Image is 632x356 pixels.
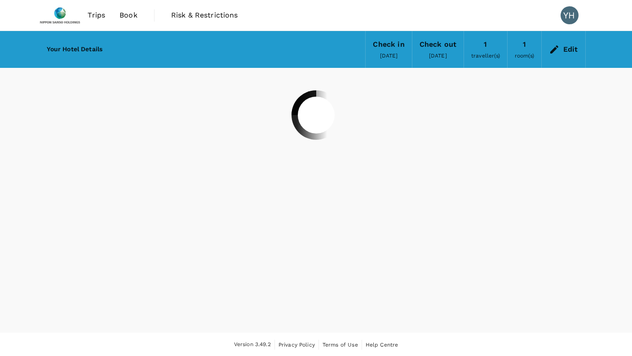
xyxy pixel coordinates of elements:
[278,342,315,348] span: Privacy Policy
[366,340,398,350] a: Help Centre
[323,340,358,350] a: Terms of Use
[420,38,456,51] div: Check out
[88,10,105,21] span: Trips
[234,340,271,349] span: Version 3.49.2
[563,43,578,56] div: Edit
[515,53,534,59] span: room(s)
[47,44,103,54] h6: Your Hotel Details
[471,53,500,59] span: traveller(s)
[323,342,358,348] span: Terms of Use
[484,38,487,51] div: 1
[366,342,398,348] span: Help Centre
[171,10,238,21] span: Risk & Restrictions
[523,38,526,51] div: 1
[380,53,398,59] span: [DATE]
[561,6,579,24] div: YH
[278,340,315,350] a: Privacy Policy
[373,38,404,51] div: Check in
[40,5,81,25] img: Nippon Sanso Holdings Singapore Pte Ltd
[429,53,447,59] span: [DATE]
[119,10,137,21] span: Book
